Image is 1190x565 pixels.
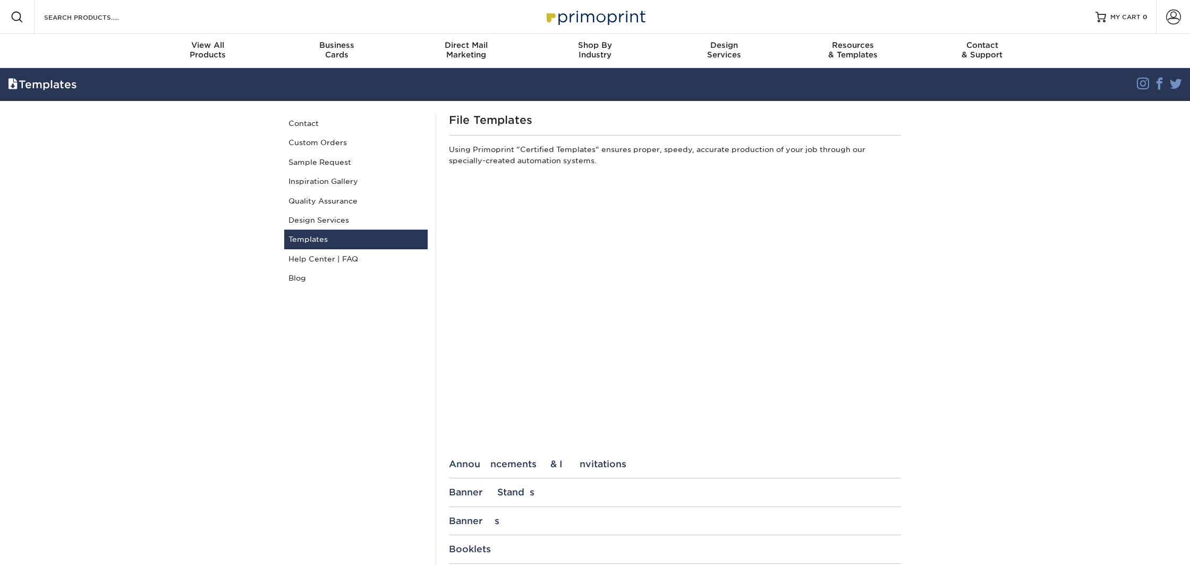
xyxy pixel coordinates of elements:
[273,40,402,60] div: Cards
[43,11,147,23] input: SEARCH PRODUCTS.....
[449,144,901,170] p: Using Primoprint "Certified Templates" ensures proper, speedy, accurate production of your job th...
[402,40,531,60] div: Marketing
[531,34,660,68] a: Shop ByIndustry
[143,40,273,60] div: Products
[143,40,273,50] span: View All
[284,153,428,172] a: Sample Request
[917,40,1047,50] span: Contact
[449,544,901,554] div: Booklets
[917,34,1047,68] a: Contact& Support
[542,5,648,28] img: Primoprint
[284,210,428,230] a: Design Services
[917,40,1047,60] div: & Support
[273,34,402,68] a: BusinessCards
[1110,13,1141,22] span: MY CART
[449,114,901,127] h1: File Templates
[284,230,428,249] a: Templates
[449,487,901,497] div: Banner Stands
[449,459,901,469] div: Announcements & Invitations
[659,40,788,50] span: Design
[284,172,428,191] a: Inspiration Gallery
[284,114,428,133] a: Contact
[659,40,788,60] div: Services
[531,40,660,60] div: Industry
[449,516,901,526] div: Banners
[284,191,428,210] a: Quality Assurance
[284,249,428,268] a: Help Center | FAQ
[788,34,917,68] a: Resources& Templates
[1143,13,1147,21] span: 0
[273,40,402,50] span: Business
[402,40,531,50] span: Direct Mail
[143,34,273,68] a: View AllProducts
[788,40,917,60] div: & Templates
[531,40,660,50] span: Shop By
[3,533,90,561] iframe: Google Customer Reviews
[402,34,531,68] a: Direct MailMarketing
[788,40,917,50] span: Resources
[659,34,788,68] a: DesignServices
[284,133,428,152] a: Custom Orders
[284,268,428,288] a: Blog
